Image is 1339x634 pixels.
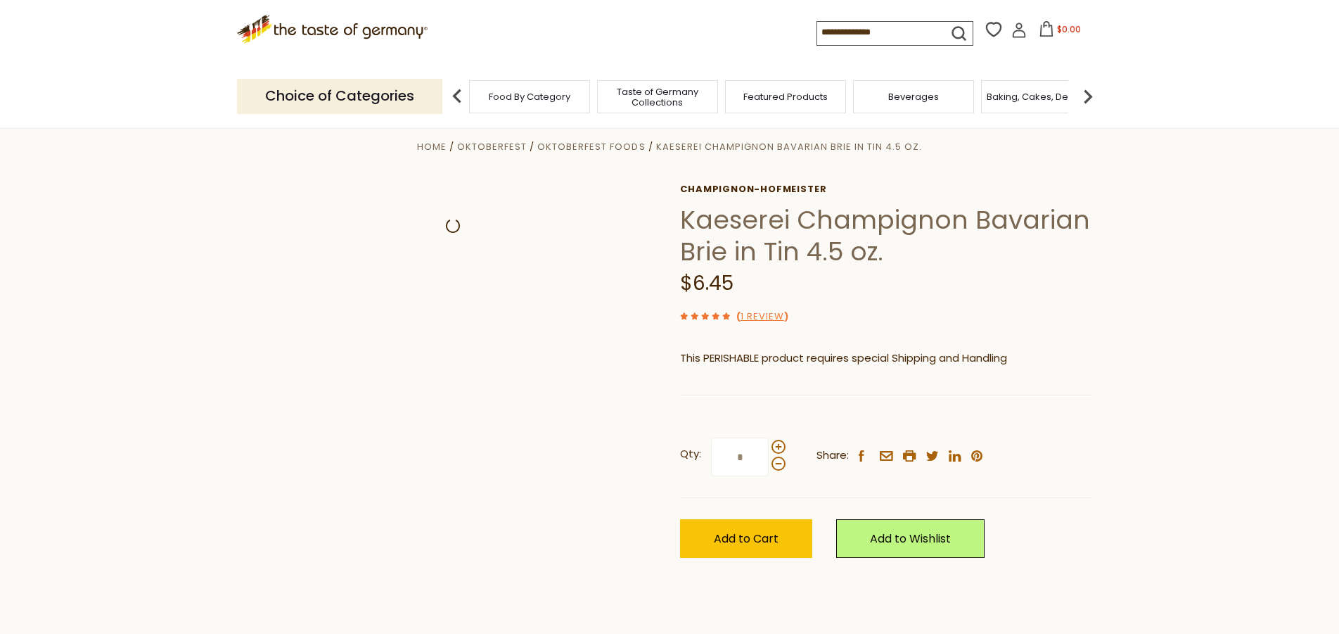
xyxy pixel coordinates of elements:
a: Oktoberfest [457,140,527,153]
p: Choice of Categories [237,79,442,113]
button: Add to Cart [680,519,812,558]
a: Kaeserei Champignon Bavarian Brie in Tin 4.5 oz. [656,140,922,153]
a: Taste of Germany Collections [601,87,714,108]
p: This PERISHABLE product requires special Shipping and Handling [680,350,1091,367]
span: ( ) [736,310,788,323]
a: 1 Review [741,310,784,324]
a: Champignon-Hofmeister [680,184,1091,195]
span: Add to Cart [714,531,779,547]
a: Oktoberfest Foods [537,140,645,153]
a: Beverages [888,91,939,102]
li: We will ship this product in heat-protective packaging and ice. [693,378,1091,395]
h1: Kaeserei Champignon Bavarian Brie in Tin 4.5 oz. [680,204,1091,267]
a: Baking, Cakes, Desserts [987,91,1096,102]
img: next arrow [1074,82,1102,110]
img: previous arrow [443,82,471,110]
button: $0.00 [1030,21,1089,42]
span: $0.00 [1057,23,1081,35]
input: Qty: [711,438,769,476]
span: $6.45 [680,270,733,297]
a: Add to Wishlist [836,519,985,558]
span: Share: [816,447,849,464]
a: Home [417,140,447,153]
a: Featured Products [743,91,828,102]
strong: Qty: [680,445,701,463]
a: Food By Category [489,91,570,102]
